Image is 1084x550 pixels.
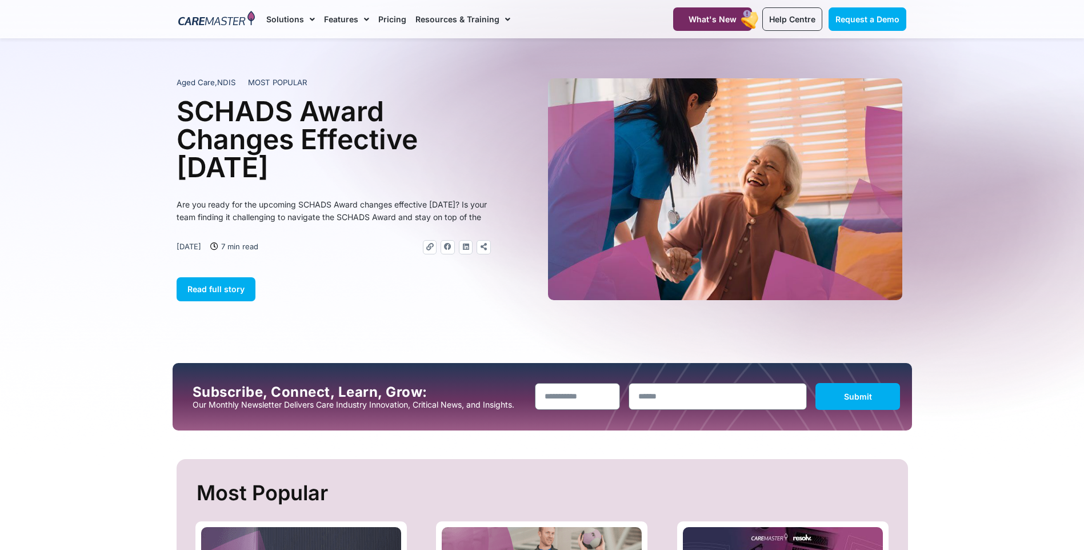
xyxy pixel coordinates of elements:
[177,198,491,224] p: Are you ready for the upcoming SCHADS Award changes effective [DATE]? Is your team finding it cha...
[829,7,906,31] a: Request a Demo
[535,383,901,416] form: New Form
[769,14,815,24] span: Help Centre
[844,392,872,401] span: Submit
[762,7,822,31] a: Help Centre
[193,400,526,409] p: Our Monthly Newsletter Delivers Care Industry Innovation, Critical News, and Insights.
[178,11,255,28] img: CareMaster Logo
[218,240,258,253] span: 7 min read
[248,77,307,89] span: MOST POPULAR
[177,242,201,251] time: [DATE]
[217,78,235,87] span: NDIS
[689,14,737,24] span: What's New
[177,78,215,87] span: Aged Care
[193,384,526,400] h2: Subscribe, Connect, Learn, Grow:
[548,78,902,300] img: A heartwarming moment where a support worker in a blue uniform, with a stethoscope draped over he...
[673,7,752,31] a: What's New
[177,97,491,181] h1: SCHADS Award Changes Effective [DATE]
[177,78,235,87] span: ,
[835,14,899,24] span: Request a Demo
[177,277,255,301] a: Read full story
[815,383,901,410] button: Submit
[187,284,245,294] span: Read full story
[197,476,891,510] h2: Most Popular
